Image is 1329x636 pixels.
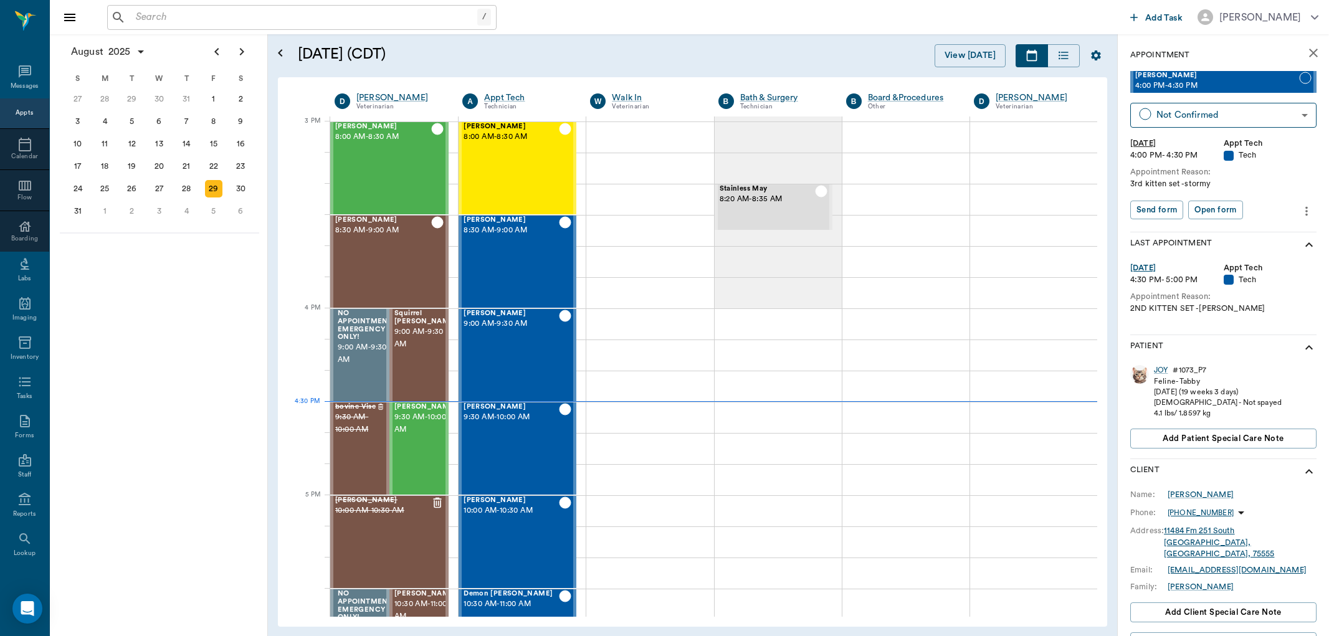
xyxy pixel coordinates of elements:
input: Search [131,9,477,26]
div: Saturday, September 6, 2025 [232,202,249,220]
div: Other [868,102,955,112]
div: 5 PM [288,488,320,520]
svg: show more [1302,340,1317,355]
div: JOY [1154,365,1168,376]
div: CHECKED_OUT, 8:20 AM - 8:35 AM [715,184,832,230]
div: Appt Tech [1224,138,1317,150]
div: Sunday, August 3, 2025 [69,113,87,130]
span: 8:00 AM - 8:30 AM [464,131,559,143]
div: Saturday, August 16, 2025 [232,135,249,153]
div: Friday, August 15, 2025 [205,135,222,153]
div: [PERSON_NAME] [356,92,444,104]
div: 3rd kitten set -stormy [1130,178,1317,190]
div: 4:30 PM - 5:00 PM [1130,274,1224,286]
div: Messages [11,82,39,91]
div: BOOKED, 9:00 AM - 9:30 AM [330,308,389,402]
div: Tuesday, August 26, 2025 [123,180,141,197]
button: Open calendar [273,29,288,77]
a: Bath & Surgery [740,92,827,104]
h5: [DATE] (CDT) [298,44,625,64]
span: [PERSON_NAME] [464,496,559,505]
div: Appointment Reason: [1130,166,1317,178]
div: Tech [1224,274,1317,286]
button: Add patient Special Care Note [1130,429,1317,449]
span: 10:00 AM - 10:30 AM [335,505,431,517]
div: Wednesday, August 6, 2025 [151,113,168,130]
span: [PERSON_NAME] [394,590,457,598]
a: Board &Procedures [868,92,955,104]
div: [DATE] (19 weeks 3 days) [1154,387,1282,397]
div: CHECKED_OUT, 8:00 AM - 8:30 AM [459,121,576,215]
div: Sunday, August 24, 2025 [69,180,87,197]
svg: show more [1302,237,1317,252]
span: August [69,43,106,60]
div: CANCELED, 9:30 AM - 10:00 AM [330,402,389,495]
p: [PHONE_NUMBER] [1168,508,1234,518]
div: Feline - Tabby [1154,376,1282,387]
div: [PERSON_NAME] [1219,10,1301,25]
div: CHECKED_OUT, 9:30 AM - 10:00 AM [389,402,449,495]
div: Appt Tech [484,92,571,104]
div: CHECKED_OUT, 8:30 AM - 9:00 AM [459,215,576,308]
div: Monday, July 28, 2025 [96,90,113,108]
div: CHECKED_OUT, 9:00 AM - 9:30 AM [459,308,576,402]
div: Tuesday, August 12, 2025 [123,135,141,153]
a: [PERSON_NAME] [996,92,1083,104]
div: Appt Tech [1224,262,1317,274]
div: Tasks [17,392,32,401]
span: 8:30 AM - 9:00 AM [464,224,559,237]
div: CHECKED_OUT, 8:00 AM - 8:30 AM [330,121,449,215]
p: Last Appointment [1130,237,1212,252]
div: S [64,69,92,88]
div: Not Confirmed [1156,108,1297,122]
span: Stainless May [720,185,815,193]
div: Thursday, August 7, 2025 [178,113,195,130]
span: Add patient Special Care Note [1163,432,1284,445]
div: A [462,93,478,109]
div: Thursday, September 4, 2025 [178,202,195,220]
span: Add client Special Care Note [1165,605,1282,619]
span: [PERSON_NAME] [335,123,431,131]
span: 8:00 AM - 8:30 AM [335,131,431,143]
div: Name: [1130,489,1168,500]
a: [EMAIL_ADDRESS][DOMAIN_NAME] [1168,566,1307,574]
div: Friday, August 8, 2025 [205,113,222,130]
div: [PERSON_NAME] [1168,581,1234,592]
div: Sunday, July 27, 2025 [69,90,87,108]
div: Sunday, August 17, 2025 [69,158,87,175]
div: Tuesday, August 19, 2025 [123,158,141,175]
img: Profile Image [1130,365,1149,384]
div: CHECKED_OUT, 8:30 AM - 9:00 AM [330,215,449,308]
div: W [590,93,606,109]
a: [PERSON_NAME] [1168,489,1234,500]
div: S [227,69,254,88]
span: Squirrel [PERSON_NAME] [394,310,457,326]
div: Saturday, August 9, 2025 [232,113,249,130]
button: Add Task [1125,6,1188,29]
div: Veterinarian [356,102,444,112]
div: [DATE] [1130,138,1224,150]
span: 8:20 AM - 8:35 AM [720,193,815,206]
div: Staff [18,470,31,480]
div: Veterinarian [612,102,699,112]
div: Appointment Reason: [1130,291,1317,303]
div: Saturday, August 2, 2025 [232,90,249,108]
div: Thursday, July 31, 2025 [178,90,195,108]
div: Open Intercom Messenger [12,594,42,624]
span: [PERSON_NAME] [464,310,559,318]
div: Inventory [11,353,39,362]
div: Monday, September 1, 2025 [96,202,113,220]
div: Monday, August 4, 2025 [96,113,113,130]
div: Sunday, August 31, 2025 [69,202,87,220]
div: Tuesday, September 2, 2025 [123,202,141,220]
div: Monday, August 11, 2025 [96,135,113,153]
button: View [DATE] [935,44,1006,67]
div: F [200,69,227,88]
span: 8:30 AM - 9:00 AM [335,224,431,237]
span: 2025 [106,43,133,60]
button: more [1297,201,1317,222]
div: Friday, August 22, 2025 [205,158,222,175]
div: # 1073_P7 [1173,365,1206,376]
